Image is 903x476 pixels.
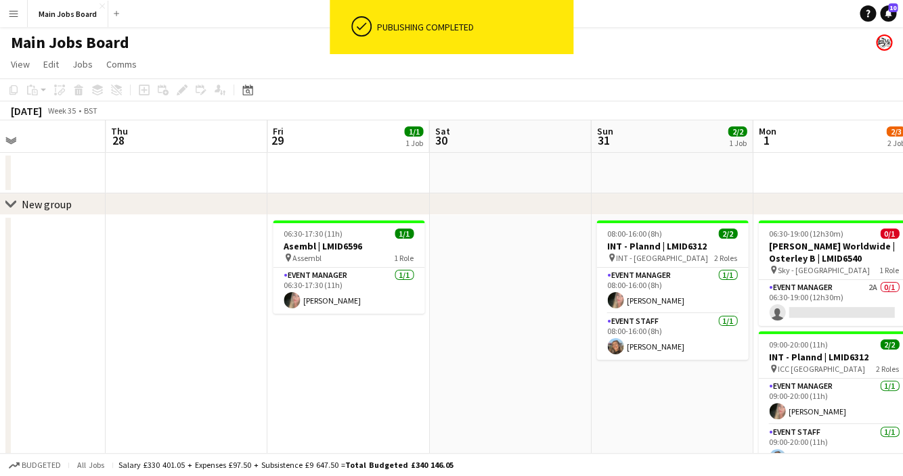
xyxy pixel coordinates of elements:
a: Edit [38,55,64,73]
div: BST [84,105,97,116]
span: Edit [43,58,59,70]
span: Week 35 [45,105,79,116]
div: Salary £330 401.05 + Expenses £97.50 + Subsistence £9 647.50 = [118,460,454,470]
button: Budgeted [7,458,63,473]
button: Main Jobs Board [28,1,108,27]
span: Budgeted [22,460,61,470]
div: [DATE] [11,104,42,118]
span: Jobs [72,58,93,70]
div: New group [22,197,72,211]
span: View [11,58,30,70]
span: All jobs [74,460,107,470]
a: 10 [880,5,896,22]
app-user-avatar: Alanya O'Donnell [876,34,892,51]
h1: Main Jobs Board [11,32,129,53]
a: Jobs [67,55,98,73]
a: Comms [101,55,142,73]
span: Comms [106,58,137,70]
a: View [5,55,35,73]
span: 10 [888,3,898,12]
span: Total Budgeted £340 146.05 [345,460,454,470]
div: Publishing completed [377,21,568,33]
